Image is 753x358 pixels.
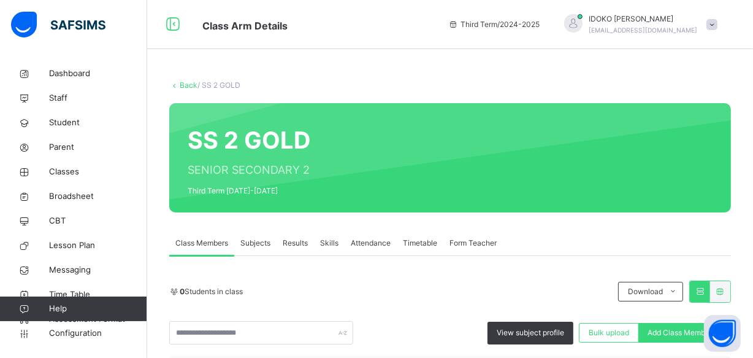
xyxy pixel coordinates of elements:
[648,327,716,338] span: Add Class Members
[49,68,147,80] span: Dashboard
[49,239,147,252] span: Lesson Plan
[403,238,437,249] span: Timetable
[589,327,629,338] span: Bulk upload
[202,20,288,32] span: Class Arm Details
[49,117,147,129] span: Student
[175,238,228,249] span: Class Members
[320,238,338,249] span: Skills
[197,80,240,90] span: / SS 2 GOLD
[448,19,540,30] span: session/term information
[180,80,197,90] a: Back
[283,238,308,249] span: Results
[497,327,564,338] span: View subject profile
[49,92,147,104] span: Staff
[589,26,697,34] span: [EMAIL_ADDRESS][DOMAIN_NAME]
[49,166,147,178] span: Classes
[704,315,741,352] button: Open asap
[628,286,663,297] span: Download
[552,14,724,36] div: IDOKOGLORIA
[449,238,497,249] span: Form Teacher
[49,264,147,276] span: Messaging
[180,286,243,297] span: Students in class
[49,190,147,203] span: Broadsheet
[49,215,147,227] span: CBT
[49,289,147,301] span: Time Table
[351,238,391,249] span: Attendance
[188,185,311,197] span: Third Term [DATE]-[DATE]
[240,238,270,249] span: Subjects
[11,12,105,37] img: safsims
[49,303,147,315] span: Help
[49,141,147,154] span: Parent
[180,287,185,296] b: 0
[49,327,147,340] span: Configuration
[589,14,697,25] span: IDOKO [PERSON_NAME]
